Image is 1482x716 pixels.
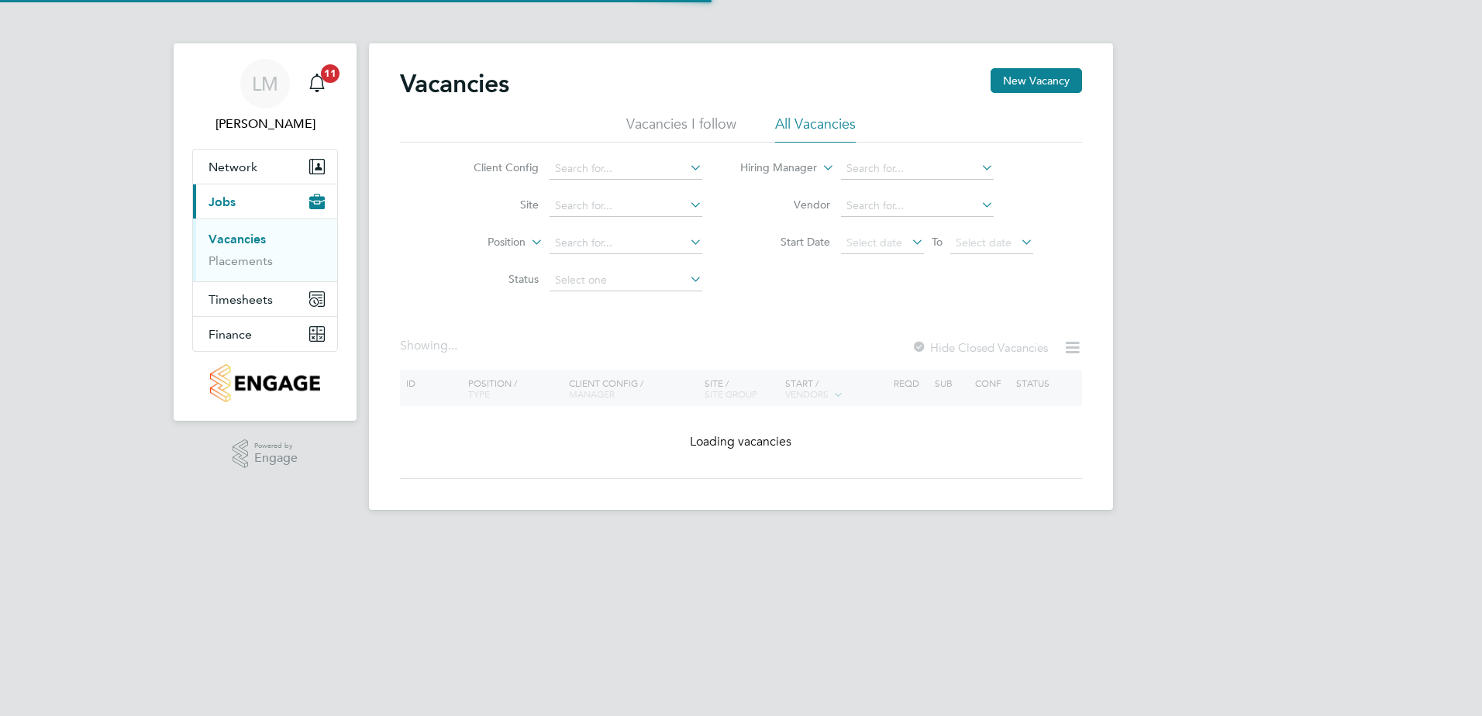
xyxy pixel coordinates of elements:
[550,232,702,254] input: Search for...
[991,68,1082,93] button: New Vacancy
[209,292,273,307] span: Timesheets
[174,43,357,421] nav: Main navigation
[728,160,817,176] label: Hiring Manager
[927,232,947,252] span: To
[193,317,337,351] button: Finance
[254,452,298,465] span: Engage
[400,338,460,354] div: Showing
[209,160,257,174] span: Network
[254,439,298,453] span: Powered by
[448,338,457,353] span: ...
[193,219,337,281] div: Jobs
[192,364,338,402] a: Go to home page
[436,235,526,250] label: Position
[400,68,509,99] h2: Vacancies
[252,74,278,94] span: LM
[450,160,539,174] label: Client Config
[209,327,252,342] span: Finance
[841,195,994,217] input: Search for...
[550,158,702,180] input: Search for...
[209,232,266,246] a: Vacancies
[233,439,298,469] a: Powered byEngage
[193,184,337,219] button: Jobs
[210,364,319,402] img: countryside-properties-logo-retina.png
[192,59,338,133] a: LM[PERSON_NAME]
[846,236,902,250] span: Select date
[775,115,856,143] li: All Vacancies
[192,115,338,133] span: Lauren Morton
[841,158,994,180] input: Search for...
[450,198,539,212] label: Site
[626,115,736,143] li: Vacancies I follow
[450,272,539,286] label: Status
[302,59,333,108] a: 11
[912,340,1048,355] label: Hide Closed Vacancies
[193,282,337,316] button: Timesheets
[209,194,236,209] span: Jobs
[321,64,339,83] span: 11
[741,198,830,212] label: Vendor
[550,195,702,217] input: Search for...
[193,150,337,184] button: Network
[956,236,1012,250] span: Select date
[741,235,830,249] label: Start Date
[209,253,273,268] a: Placements
[550,270,702,291] input: Select one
